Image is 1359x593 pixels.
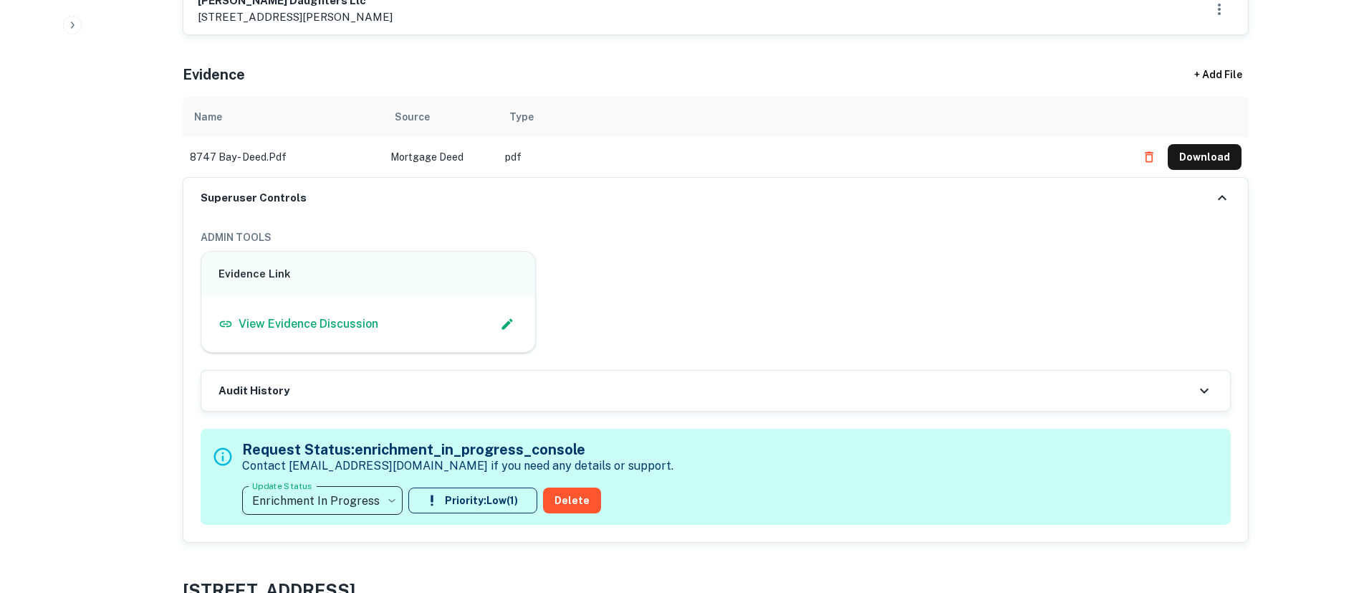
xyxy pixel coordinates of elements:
[1287,478,1359,547] iframe: Chat Widget
[242,439,673,460] h5: Request Status: enrichment_in_progress_console
[1168,62,1269,88] div: + Add File
[194,108,222,125] div: Name
[219,266,519,283] h6: Evidence Link
[252,480,312,492] label: Update Status
[395,108,430,125] div: Source
[239,316,378,333] p: View Evidence Discussion
[198,9,393,26] p: [STREET_ADDRESS][PERSON_NAME]
[183,97,383,137] th: Name
[1168,144,1242,170] button: Download
[183,137,383,177] td: 8747 bay - deed.pdf
[383,137,498,177] td: Mortgage Deed
[1136,146,1162,169] button: Delete file
[498,97,1129,137] th: Type
[408,488,537,513] button: Priority:Low(1)
[183,97,1249,177] div: scrollable content
[543,488,601,513] button: Delete
[201,190,307,207] h6: Superuser Controls
[383,97,498,137] th: Source
[219,316,378,333] a: View Evidence Discussion
[183,64,245,85] h5: Evidence
[219,383,289,399] h6: Audit History
[496,313,518,335] button: Edit Slack Link
[201,229,1231,245] h6: ADMIN TOOLS
[498,137,1129,177] td: pdf
[509,108,534,125] div: Type
[242,480,403,521] div: Enrichment In Progress
[242,457,673,475] p: Contact [EMAIL_ADDRESS][DOMAIN_NAME] if you need any details or support.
